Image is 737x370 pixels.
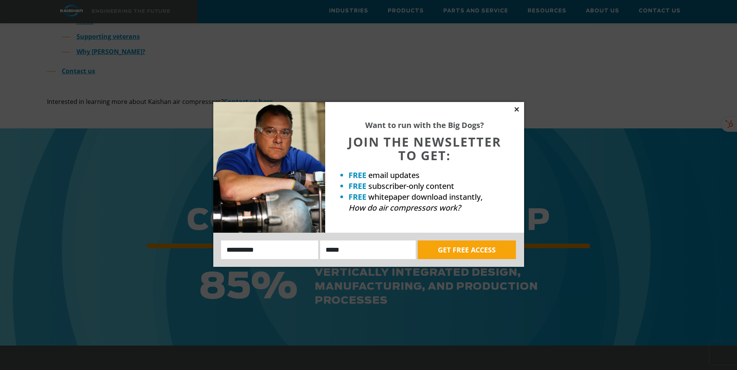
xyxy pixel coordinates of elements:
[365,120,484,130] strong: Want to run with the Big Dogs?
[348,133,501,164] span: JOIN THE NEWSLETTER TO GET:
[348,170,366,180] strong: FREE
[368,170,420,180] span: email updates
[513,106,520,113] button: Close
[348,181,366,191] strong: FREE
[418,240,516,259] button: GET FREE ACCESS
[348,192,366,202] strong: FREE
[368,192,483,202] span: whitepaper download instantly,
[348,202,461,213] em: How do air compressors work?
[368,181,454,191] span: subscriber-only content
[221,240,319,259] input: Name:
[320,240,416,259] input: Email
